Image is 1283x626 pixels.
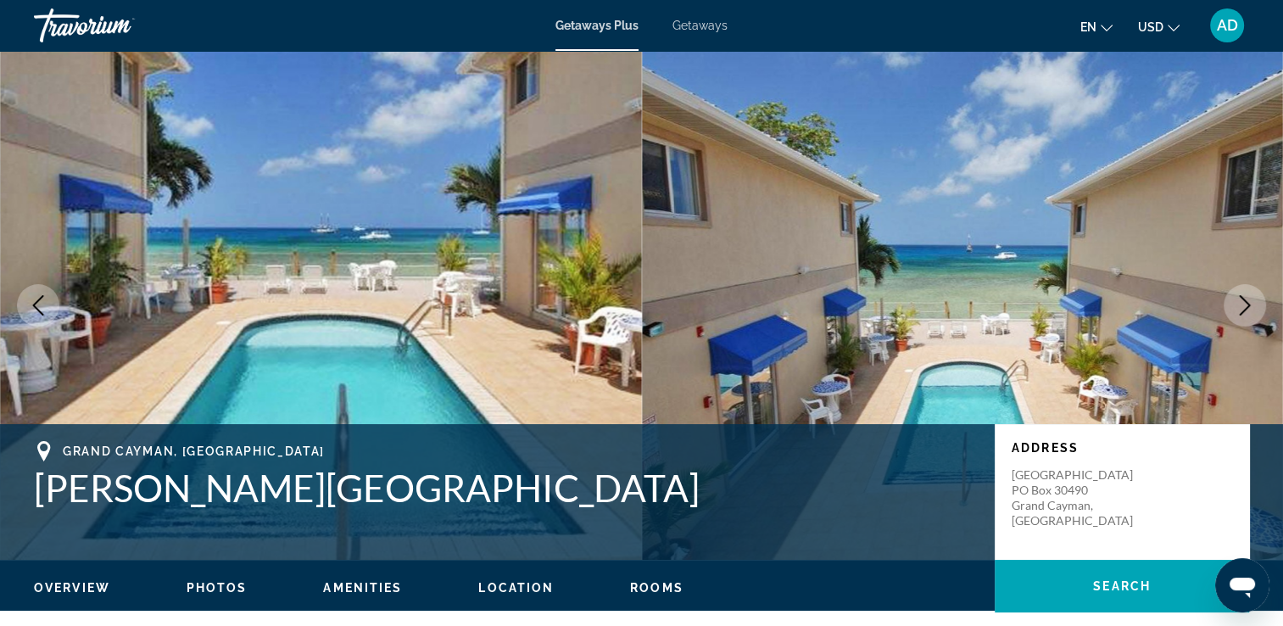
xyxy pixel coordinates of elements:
button: Amenities [323,580,402,595]
button: Overview [34,580,110,595]
span: Grand Cayman, [GEOGRAPHIC_DATA] [63,444,325,458]
a: Getaways Plus [555,19,639,32]
iframe: Button to launch messaging window [1215,558,1269,612]
span: Overview [34,581,110,595]
button: Location [478,580,554,595]
span: AD [1217,17,1238,34]
span: Amenities [323,581,402,595]
p: [GEOGRAPHIC_DATA] PO Box 30490 Grand Cayman, [GEOGRAPHIC_DATA] [1012,467,1147,528]
span: Location [478,581,554,595]
h1: [PERSON_NAME][GEOGRAPHIC_DATA] [34,466,978,510]
a: Travorium [34,3,204,48]
button: Change language [1080,14,1113,39]
button: Previous image [17,284,59,327]
button: Rooms [630,580,683,595]
button: Search [995,560,1249,612]
a: Getaways [672,19,728,32]
button: Photos [187,580,248,595]
span: en [1080,20,1096,34]
span: Photos [187,581,248,595]
button: User Menu [1205,8,1249,43]
span: Search [1093,579,1151,593]
span: Rooms [630,581,683,595]
p: Address [1012,441,1232,455]
button: Next image [1224,284,1266,327]
button: Change currency [1138,14,1180,39]
span: USD [1138,20,1163,34]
